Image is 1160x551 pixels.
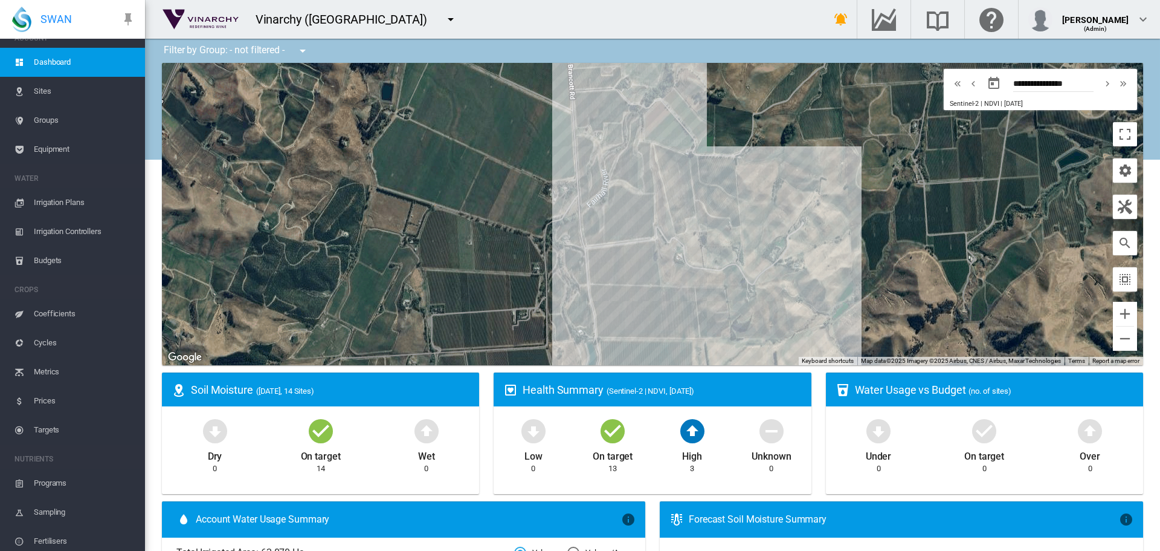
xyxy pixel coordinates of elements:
[951,76,964,91] md-icon: icon-chevron-double-left
[176,512,191,527] md-icon: icon-water
[165,350,205,365] a: Open this area in Google Maps (opens a new window)
[607,386,694,396] span: (Sentinel-2 | NDVI, [DATE])
[418,445,435,463] div: Wet
[439,7,463,31] button: icon-menu-down
[208,445,222,463] div: Dry
[34,106,135,135] span: Groups
[34,498,135,527] span: Sampling
[34,77,135,106] span: Sites
[34,386,135,416] span: Prices
[12,7,31,32] img: SWAN-Landscape-Logo-Colour-drop.png
[678,416,707,445] md-icon: icon-arrow-up-bold-circle
[689,513,1119,526] div: Forecast Soil Moisture Summary
[317,463,325,474] div: 14
[864,416,893,445] md-icon: icon-arrow-down-bold-circle
[34,299,135,328] span: Coefficients
[503,383,518,397] md-icon: icon-heart-box-outline
[34,48,135,77] span: Dashboard
[1101,76,1114,91] md-icon: icon-chevron-right
[769,463,773,474] div: 0
[1118,163,1132,178] md-icon: icon-cog
[1068,357,1085,364] a: Terms
[1113,267,1137,292] button: icon-select-all
[964,445,1004,463] div: On target
[424,463,428,474] div: 0
[155,39,318,63] div: Filter by Group: - not filtered -
[256,386,314,396] span: ([DATE], 14 Sites)
[598,416,627,445] md-icon: icon-checkbox-marked-circle
[34,357,135,386] span: Metrics
[1088,463,1092,474] div: 0
[593,445,633,463] div: On target
[1115,76,1131,91] button: icon-chevron-double-right
[1075,416,1104,445] md-icon: icon-arrow-up-bold-circle
[213,463,217,474] div: 0
[1136,12,1150,27] md-icon: icon-chevron-down
[34,469,135,498] span: Programs
[14,449,135,469] span: NUTRIENTS
[968,386,1011,396] span: (no. of sites)
[1092,357,1139,364] a: Report a map error
[834,12,848,27] md-icon: icon-bell-ring
[1113,231,1137,255] button: icon-magnify
[121,12,135,27] md-icon: icon-pin
[866,445,892,463] div: Under
[950,100,999,108] span: Sentinel-2 | NDVI
[982,71,1006,96] button: md-calendar
[1084,25,1107,32] span: (Admin)
[34,328,135,357] span: Cycles
[14,280,135,299] span: CROPS
[1100,76,1115,91] button: icon-chevron-right
[970,416,999,445] md-icon: icon-checkbox-marked-circle
[877,463,881,474] div: 0
[295,44,310,58] md-icon: icon-menu-down
[757,416,786,445] md-icon: icon-minus-circle
[523,382,801,397] div: Health Summary
[291,39,315,63] button: icon-menu-down
[1119,512,1133,527] md-icon: icon-information
[1000,100,1022,108] span: | [DATE]
[608,463,617,474] div: 13
[967,76,980,91] md-icon: icon-chevron-left
[191,382,469,397] div: Soil Moisture
[172,383,186,397] md-icon: icon-map-marker-radius
[1062,9,1129,21] div: [PERSON_NAME]
[531,463,535,474] div: 0
[1118,272,1132,287] md-icon: icon-select-all
[1113,327,1137,351] button: Zoom out
[34,416,135,445] span: Targets
[14,169,135,188] span: WATER
[34,246,135,275] span: Budgets
[836,383,850,397] md-icon: icon-cup-water
[682,445,702,463] div: High
[201,416,230,445] md-icon: icon-arrow-down-bold-circle
[977,12,1006,27] md-icon: Click here for help
[412,416,441,445] md-icon: icon-arrow-up-bold-circle
[752,445,791,463] div: Unknown
[1113,122,1137,146] button: Toggle fullscreen view
[1080,445,1100,463] div: Over
[524,445,543,463] div: Low
[869,12,898,27] md-icon: Go to the Data Hub
[443,12,458,27] md-icon: icon-menu-down
[158,4,243,34] img: 3oDQAAAAAAAAAAAAAAAAAAAJyET+wAAAAAAAAAAAAAAAAAAABkROwAAAAAAAAAAAAAAAAAAABkROwAAAAAAAAAAAAAAAAAAAB...
[301,445,341,463] div: On target
[40,11,72,27] span: SWAN
[34,135,135,164] span: Equipment
[669,512,684,527] md-icon: icon-thermometer-lines
[923,12,952,27] md-icon: Search the knowledge base
[1113,158,1137,183] button: icon-cog
[306,416,335,445] md-icon: icon-checkbox-marked-circle
[34,217,135,246] span: Irrigation Controllers
[1116,76,1130,91] md-icon: icon-chevron-double-right
[982,463,987,474] div: 0
[1113,302,1137,326] button: Zoom in
[950,76,965,91] button: icon-chevron-double-left
[861,357,1061,364] span: Map data ©2025 Imagery ©2025 Airbus, CNES / Airbus, Maxar Technologies
[802,357,854,365] button: Keyboard shortcuts
[855,382,1133,397] div: Water Usage vs Budget
[690,463,694,474] div: 3
[165,350,205,365] img: Google
[256,11,438,28] div: Vinarchy ([GEOGRAPHIC_DATA])
[621,512,636,527] md-icon: icon-information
